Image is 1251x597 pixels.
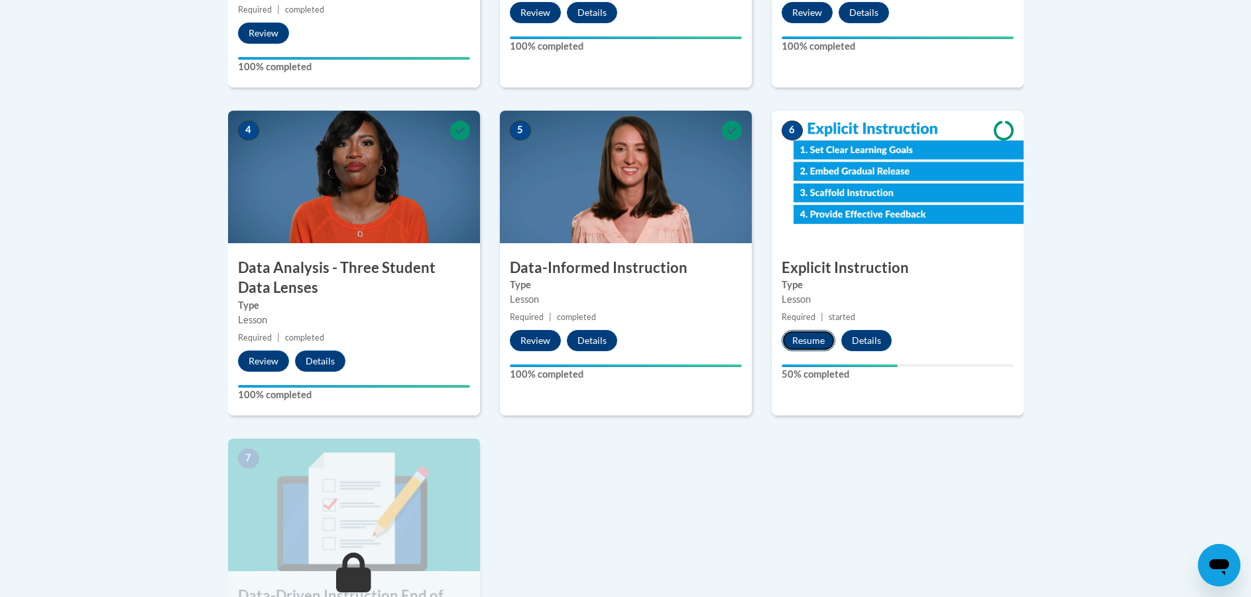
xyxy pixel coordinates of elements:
[238,385,470,388] div: Your progress
[285,333,324,343] span: completed
[772,111,1024,243] img: Course Image
[238,298,470,313] label: Type
[510,36,742,39] div: Your progress
[782,330,835,351] button: Resume
[228,258,480,299] h3: Data Analysis - Three Student Data Lenses
[510,367,742,382] label: 100% completed
[238,60,470,74] label: 100% completed
[510,330,561,351] button: Review
[285,5,324,15] span: completed
[510,278,742,292] label: Type
[238,351,289,372] button: Review
[782,312,815,322] span: Required
[238,5,272,15] span: Required
[238,333,272,343] span: Required
[510,2,561,23] button: Review
[277,5,280,15] span: |
[238,449,259,468] span: 7
[238,121,259,140] span: 4
[782,278,1014,292] label: Type
[500,258,752,278] h3: Data-Informed Instruction
[829,312,855,322] span: started
[510,364,742,367] div: Your progress
[1198,544,1240,586] iframe: Button to launch messaging window
[510,121,531,140] span: 5
[295,351,345,372] button: Details
[567,2,617,23] button: Details
[782,39,1014,54] label: 100% completed
[821,312,823,322] span: |
[228,439,480,571] img: Course Image
[557,312,596,322] span: completed
[772,258,1024,278] h3: Explicit Instruction
[500,111,752,243] img: Course Image
[238,388,470,402] label: 100% completed
[510,312,544,322] span: Required
[782,2,833,23] button: Review
[510,39,742,54] label: 100% completed
[510,292,742,307] div: Lesson
[782,367,1014,382] label: 50% completed
[277,333,280,343] span: |
[782,364,898,367] div: Your progress
[839,2,889,23] button: Details
[238,23,289,44] button: Review
[782,121,803,140] span: 6
[549,312,552,322] span: |
[841,330,892,351] button: Details
[567,330,617,351] button: Details
[228,111,480,243] img: Course Image
[782,292,1014,307] div: Lesson
[238,313,470,327] div: Lesson
[238,57,470,60] div: Your progress
[782,36,1014,39] div: Your progress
